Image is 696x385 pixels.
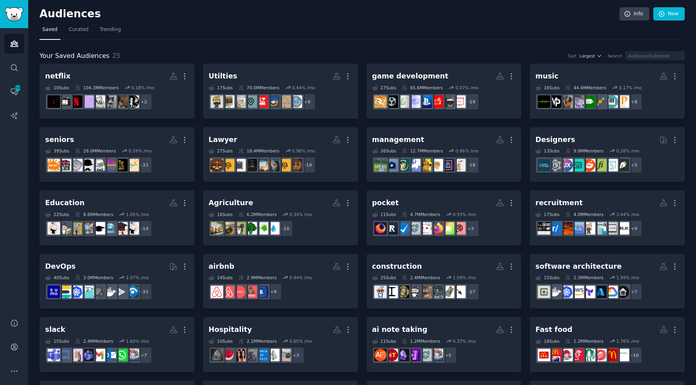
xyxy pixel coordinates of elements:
img: MobileGaming [431,95,443,108]
div: 14 Sub s [209,275,233,280]
img: PhdProductivity [453,222,466,235]
a: netflix10Subs104.3MMembers0.18% /mo+2NetflixYouAdolescenceNetflixmemesmoviesBridgertonNetflixNetf... [39,64,195,119]
img: college [48,222,60,235]
img: netflix [48,95,60,108]
div: 0.98 % /mo [292,148,315,154]
div: + 5 [440,347,457,364]
img: NetflixViaVPN [70,95,83,108]
div: music [535,71,558,81]
div: 0.44 % /mo [292,85,315,91]
img: ConstructionMNGT [374,286,387,298]
img: MusicProductionMemes [560,95,573,108]
img: kubernetes [560,286,573,298]
a: software architecture15Subs2.3MMembers1.99% /mo+7selfhostedgooglecloudAZURETerraformawskubernetes... [530,254,685,309]
div: 39 Sub s [45,148,69,154]
img: RVLiving [256,95,268,108]
img: whatsapp [115,349,128,361]
img: ItEndsWithLawsuits [267,159,280,171]
img: McDonaldsEmployees [605,349,618,361]
div: 0.44 % /mo [290,275,313,280]
img: MicrosoftTeams [48,349,60,361]
div: construction [372,261,422,272]
div: 16 Sub s [535,85,559,91]
div: 0.07 % /mo [456,85,478,91]
img: aws [572,286,584,298]
img: skills [431,159,443,171]
div: 10 Sub s [45,85,69,91]
div: 104.3M Members [75,85,119,91]
img: FamilyLaw [211,159,223,171]
img: Unity3D [385,95,398,108]
div: 65.6M Members [402,85,443,91]
img: humanresources [583,222,595,235]
div: 27 Sub s [372,85,396,91]
img: nuclear [397,286,409,298]
img: AdolescenceNetflix [115,95,128,108]
img: jobhunting [605,222,618,235]
img: graphic_design [617,159,629,171]
img: Outlook [104,349,116,361]
div: + 17 [462,283,479,300]
div: airbnb [209,261,234,272]
img: learndesign [538,159,550,171]
a: game development27Subs65.6MMembers0.07% /mo+19webdevpcgamingMobileGamingplaystationIndieGameDevsI... [367,64,522,119]
a: DevOps40Subs3.0MMembers2.07% /mo+32AzureSentinelcribldockerdataengineeringgolangkuberneteselastic... [39,254,195,309]
div: 1.76 % /mo [616,338,639,344]
img: ObsidianMD [397,349,409,361]
div: 2.4M Members [402,275,440,280]
span: Curated [69,26,89,33]
img: chrome_extensions [442,222,454,235]
img: Hospitality [278,349,291,361]
img: superProductivity [397,222,409,235]
div: 0.18 % /mo [131,85,154,91]
div: 2.4M Members [75,338,113,344]
img: AiNoteTaker [374,349,387,361]
div: 10 Sub s [209,338,233,344]
div: 28.0M Members [75,148,116,154]
div: + 7 [626,283,642,300]
span: Saved [42,26,58,33]
div: 17 Sub s [209,85,233,91]
img: WeAreTheMusicMakers [538,95,550,108]
a: New [653,7,685,21]
img: MusicPromotion [594,95,607,108]
div: 13 Sub s [535,148,559,154]
img: Discord [70,349,83,361]
div: + 2 [135,93,152,110]
img: firefox [374,222,387,235]
img: readwise [385,222,398,235]
img: elasticsearch [59,286,71,298]
img: AirBnB [211,286,223,298]
a: Agriculture16Subs6.2MMembers0.34% /mo+10RainwaterHarvestingIrrigationPornvegetablegardeninghomest... [203,190,358,245]
img: AzureSentinel [126,286,139,298]
a: Curated [66,23,91,40]
div: 11 Sub s [372,212,396,217]
div: 1.99 % /mo [616,275,639,280]
img: teaching [70,222,83,235]
a: ai note taking11Subs1.2MMembers6.37% /mo+5AI_AgentsProductivityGeeksOneNoteObsidianMDNoteTakingAi... [367,317,522,372]
img: electricians [278,95,291,108]
div: 70.0M Members [238,85,280,91]
img: pianocovers [605,95,618,108]
img: Apartmentliving [233,95,246,108]
img: docker [104,286,116,298]
div: 1.60 % /mo [126,338,149,344]
a: slack15Subs2.4MMembers1.60% /mo+7AI_AgentswhatsappOutlookGMailMicrosoftTeamsEDUDiscordDiscordRPMi... [39,317,195,372]
div: 2.07 % /mo [126,275,149,280]
img: 80s [59,159,71,171]
div: Sort [568,53,577,59]
img: SystemDesignConcepts [538,286,550,298]
div: seniors [45,135,74,145]
img: movies [93,95,105,108]
img: That70sshow [115,159,128,171]
a: music16Subs44.4MMembers0.17% /mo+8VirtualPianopianocoversMusicPromotionMusicProductionDealsProMus... [530,64,685,119]
img: googlecloud [605,286,618,298]
img: IndieGameDevs [408,95,420,108]
img: television [59,95,71,108]
div: management [372,135,425,145]
img: OldSchoolCool [81,159,94,171]
img: Architects [408,286,420,298]
div: + 19 [462,93,479,110]
div: ai note taking [372,325,428,335]
img: IndieGame [397,95,409,108]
